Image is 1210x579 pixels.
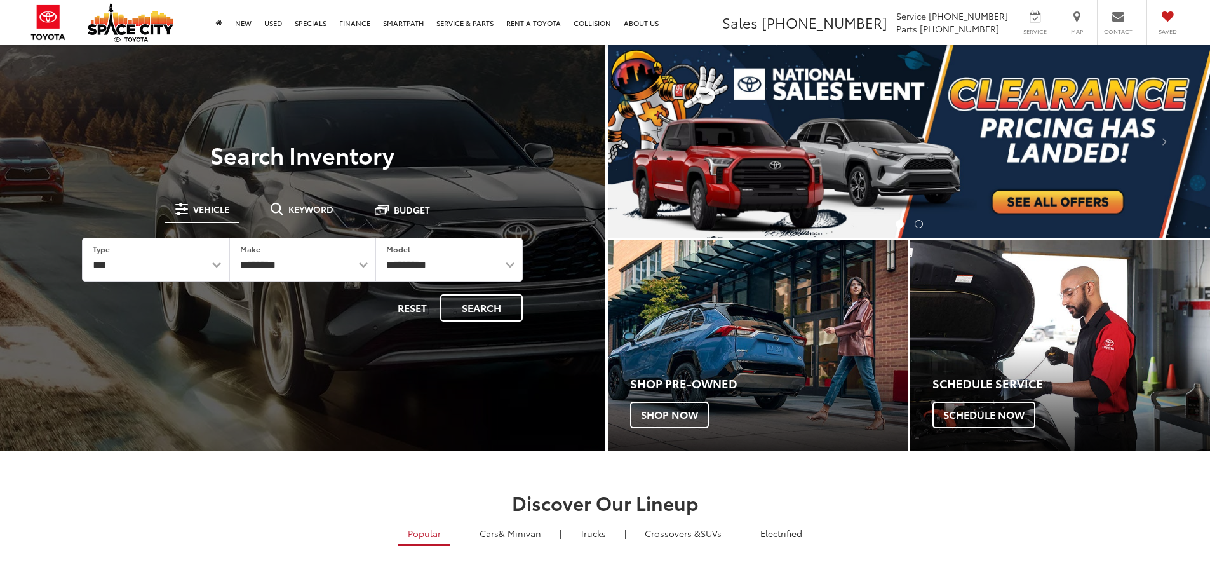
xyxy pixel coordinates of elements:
[556,527,565,540] li: |
[722,12,758,32] span: Sales
[193,205,229,214] span: Vehicle
[386,243,410,254] label: Model
[910,240,1210,451] div: Toyota
[440,294,523,322] button: Search
[288,205,333,214] span: Keyword
[645,527,701,540] span: Crossovers &
[53,142,552,167] h3: Search Inventory
[896,22,917,35] span: Parts
[88,3,173,42] img: Space City Toyota
[1153,27,1181,36] span: Saved
[1104,27,1133,36] span: Contact
[635,522,731,544] a: SUVs
[394,205,430,214] span: Budget
[570,522,615,544] a: Trucks
[630,378,908,390] h4: Shop Pre-Owned
[499,527,541,540] span: & Minivan
[608,240,908,451] div: Toyota
[608,240,908,451] a: Shop Pre-Owned Shop Now
[93,243,110,254] label: Type
[932,378,1210,390] h4: Schedule Service
[920,22,999,35] span: [PHONE_NUMBER]
[621,527,629,540] li: |
[737,527,745,540] li: |
[896,10,926,22] span: Service
[751,522,812,544] a: Electrified
[398,522,450,546] a: Popular
[470,522,551,544] a: Cars
[762,12,887,32] span: [PHONE_NUMBER]
[910,240,1210,451] a: Schedule Service Schedule Now
[630,402,709,428] span: Shop Now
[1063,27,1091,36] span: Map
[608,71,698,212] button: Click to view previous picture.
[896,220,904,228] li: Go to slide number 1.
[1021,27,1049,36] span: Service
[387,294,438,322] button: Reset
[915,220,923,228] li: Go to slide number 2.
[456,527,464,540] li: |
[932,402,1035,428] span: Schedule Now
[240,243,260,254] label: Make
[929,10,1008,22] span: [PHONE_NUMBER]
[158,492,1053,513] h2: Discover Our Lineup
[1120,71,1210,212] button: Click to view next picture.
